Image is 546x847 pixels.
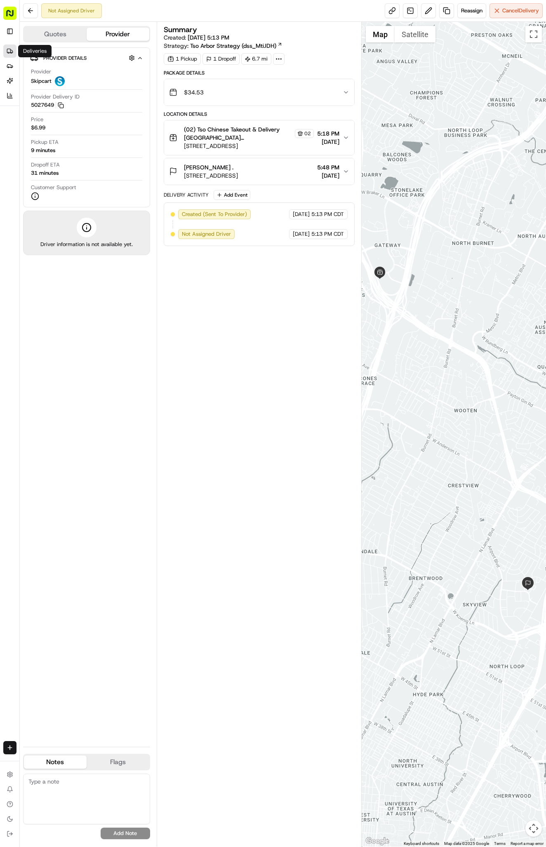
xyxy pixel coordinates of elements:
[395,26,435,42] button: Show satellite imagery
[444,841,489,846] span: Map data ©2025 Google
[16,150,23,157] img: 1736555255976-a54dd68f-1ca7-489b-9aae-adbdc363a1c4
[31,68,51,75] span: Provider
[184,125,294,142] span: (02) Tso Chinese Takeout & Delivery [GEOGRAPHIC_DATA] [GEOGRAPHIC_DATA] Crossing Manager
[31,93,80,101] span: Provider Delivery ID
[8,120,21,133] img: Antonia (Store Manager)
[525,26,542,42] button: Toggle fullscreen view
[128,106,150,115] button: See all
[164,79,355,106] button: $34.53
[43,55,87,61] span: Provider Details
[317,163,339,171] span: 5:48 PM
[8,79,23,94] img: 1736555255976-a54dd68f-1ca7-489b-9aae-adbdc363a1c4
[311,211,344,218] span: 5:13 PM CDT
[8,142,21,158] img: Wisdom Oko
[494,841,506,846] a: Terms
[18,45,52,57] div: Deliveries
[8,8,25,25] img: Nash
[31,147,55,154] div: 9 minutes
[164,120,355,155] button: (02) Tso Chinese Takeout & Delivery [GEOGRAPHIC_DATA] [GEOGRAPHIC_DATA] Crossing Manager02[STREET...
[190,42,276,50] span: Tso Arbor Strategy (dss_MtiJDH)
[457,3,486,18] button: Reassign
[16,184,63,192] span: Knowledge Base
[94,150,111,157] span: [DATE]
[511,841,544,846] a: Report a map error
[31,124,45,131] span: $6.99
[317,138,339,146] span: [DATE]
[17,79,32,94] img: 8571987876998_91fb9ceb93ad5c398215_72.jpg
[115,128,132,134] span: [DATE]
[404,841,439,847] button: Keyboard shortcuts
[31,116,43,123] span: Price
[164,70,355,76] div: Package Details
[184,142,314,150] span: [STREET_ADDRESS]
[140,81,150,91] button: Start new chat
[110,128,113,134] span: •
[241,53,271,65] div: 6.7 mi
[31,161,60,169] span: Dropoff ETA
[5,181,66,196] a: 📗Knowledge Base
[304,130,311,137] span: 02
[182,211,247,218] span: Created (Sent To Provider)
[30,51,143,65] button: Provider Details
[364,836,391,847] a: Open this area in Google Maps (opens a new window)
[70,185,76,192] div: 💻
[164,53,201,65] div: 1 Pickup
[8,33,150,46] p: Welcome 👋
[164,42,282,50] div: Strategy:
[164,111,355,117] div: Location Details
[40,241,133,248] span: Driver information is not available yet.
[37,79,135,87] div: Start new chat
[31,77,52,85] span: Skipcart
[164,26,197,33] h3: Summary
[202,53,240,65] div: 1 Dropoff
[461,7,482,14] span: Reassign
[525,820,542,837] button: Map camera controls
[364,836,391,847] img: Google
[317,129,339,138] span: 5:18 PM
[31,138,59,146] span: Pickup ETA
[317,171,339,180] span: [DATE]
[490,3,543,18] button: CancelDelivery
[26,150,88,157] span: Wisdom [PERSON_NAME]
[37,87,113,94] div: We're available if you need us!
[31,101,64,109] button: 5027649
[89,150,92,157] span: •
[184,88,204,96] span: $34.53
[502,7,539,14] span: Cancel Delivery
[8,107,53,114] div: Past conversations
[82,204,100,211] span: Pylon
[184,171,238,180] span: [STREET_ADDRESS]
[78,184,132,192] span: API Documentation
[293,230,310,238] span: [DATE]
[293,211,310,218] span: [DATE]
[24,755,87,769] button: Notes
[164,192,209,198] div: Delivery Activity
[87,28,149,41] button: Provider
[188,34,229,41] span: [DATE] 5:13 PM
[31,184,76,191] span: Customer Support
[31,169,59,177] div: 31 minutes
[182,230,231,238] span: Not Assigned Driver
[311,230,344,238] span: 5:13 PM CDT
[214,190,250,200] button: Add Event
[58,204,100,211] a: Powered byPylon
[55,76,65,86] img: profile_skipcart_partner.png
[164,33,229,42] span: Created:
[366,26,395,42] button: Show street map
[21,53,136,62] input: Clear
[164,158,355,185] button: [PERSON_NAME] .[STREET_ADDRESS]5:48 PM[DATE]
[24,28,87,41] button: Quotes
[184,163,233,171] span: [PERSON_NAME] .
[87,755,149,769] button: Flags
[26,128,108,134] span: [PERSON_NAME] (Store Manager)
[190,42,282,50] a: Tso Arbor Strategy (dss_MtiJDH)
[8,185,15,192] div: 📗
[66,181,136,196] a: 💻API Documentation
